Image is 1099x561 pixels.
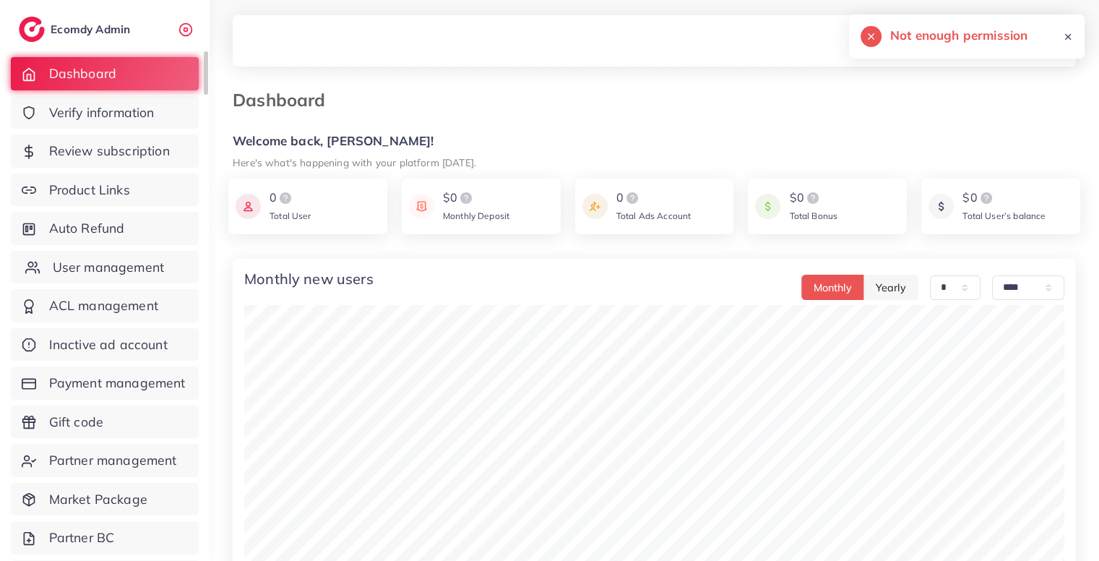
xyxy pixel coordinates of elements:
[789,189,837,207] div: $0
[801,275,864,300] button: Monthly
[277,189,294,207] img: logo
[49,528,115,547] span: Partner BC
[49,181,130,200] span: Product Links
[962,210,1046,221] span: Total User’s balance
[11,212,199,245] a: Auto Refund
[582,189,608,223] img: icon payment
[890,26,1027,45] h5: Not enough permission
[616,189,691,207] div: 0
[443,189,509,207] div: $0
[49,64,116,83] span: Dashboard
[11,251,199,284] a: User management
[236,189,261,223] img: icon payment
[978,189,995,207] img: logo
[53,258,164,277] span: User management
[11,328,199,361] a: Inactive ad account
[233,156,476,168] small: Here's what's happening with your platform [DATE].
[233,134,1076,149] h5: Welcome back, [PERSON_NAME]!
[616,210,691,221] span: Total Ads Account
[244,270,374,288] h4: Monthly new users
[49,296,158,315] span: ACL management
[11,134,199,168] a: Review subscription
[443,210,509,221] span: Monthly Deposit
[49,103,155,122] span: Verify information
[49,219,125,238] span: Auto Refund
[270,189,311,207] div: 0
[51,22,134,36] h2: Ecomdy Admin
[11,521,199,554] a: Partner BC
[457,189,475,207] img: logo
[49,413,103,432] span: Gift code
[11,96,199,129] a: Verify information
[49,490,147,509] span: Market Package
[755,189,780,223] img: icon payment
[233,90,337,111] h3: Dashboard
[11,367,199,400] a: Payment management
[11,57,199,90] a: Dashboard
[11,406,199,439] a: Gift code
[409,189,434,223] img: icon payment
[928,189,954,223] img: icon payment
[11,174,199,207] a: Product Links
[49,142,170,160] span: Review subscription
[49,335,168,354] span: Inactive ad account
[19,17,45,42] img: logo
[19,17,134,42] a: logoEcomdy Admin
[270,210,311,221] span: Total User
[804,189,822,207] img: logo
[11,483,199,516] a: Market Package
[962,189,1046,207] div: $0
[49,374,186,393] span: Payment management
[11,444,199,477] a: Partner management
[49,451,177,470] span: Partner management
[863,275,918,300] button: Yearly
[11,289,199,322] a: ACL management
[789,210,837,221] span: Total Bonus
[624,189,641,207] img: logo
